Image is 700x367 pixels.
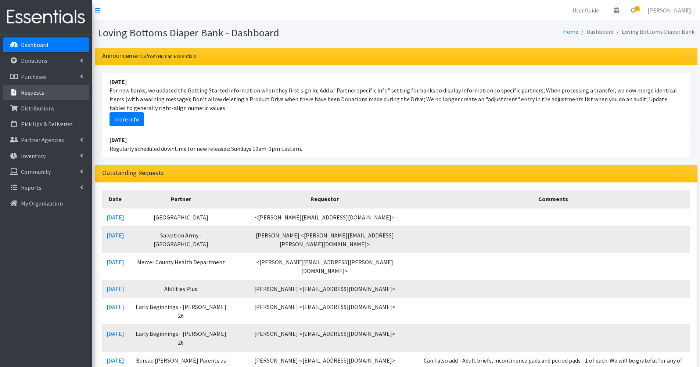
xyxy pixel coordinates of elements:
[21,73,47,80] p: Purchases
[129,190,233,208] th: Partner
[233,226,416,253] td: [PERSON_NAME] <[PERSON_NAME][EMAIL_ADDRESS][PERSON_NAME][DOMAIN_NAME]>
[3,196,89,211] a: My Organization
[129,298,233,324] td: Early Beginnings - [PERSON_NAME] 26
[3,101,89,116] a: Distributions
[3,37,89,52] a: Dashboard
[233,208,416,226] td: <[PERSON_NAME][EMAIL_ADDRESS][DOMAIN_NAME]>
[110,136,127,143] strong: [DATE]
[129,253,233,280] td: Mercer County Health Department
[3,164,89,179] a: Community
[107,285,124,292] a: [DATE]
[146,53,196,59] small: from Human Essentials
[3,117,89,131] a: Pick Ups & Deliveries
[233,324,416,351] td: [PERSON_NAME] <[EMAIL_ADDRESS][DOMAIN_NAME]>
[21,57,47,64] p: Donations
[416,190,690,208] th: Comments
[102,52,196,60] h3: Announcements
[635,6,640,11] span: 8
[21,89,44,96] p: Requests
[107,258,124,266] a: [DATE]
[578,26,614,37] li: Dashboard
[98,26,394,39] h1: Loving Bottoms Diaper Bank - Dashboard
[3,132,89,147] a: Partner Agencies
[21,200,63,207] p: My Organization
[21,152,46,160] p: Inventory
[233,298,416,324] td: [PERSON_NAME] <[EMAIL_ADDRESS][DOMAIN_NAME]>
[102,169,164,177] h3: Outstanding Requests
[233,190,416,208] th: Requestor
[3,53,89,68] a: Donations
[129,280,233,298] td: Abilities Plus
[3,85,89,100] a: Requests
[21,136,64,143] p: Partner Agencies
[21,168,51,175] p: Community
[21,120,73,128] p: Pick Ups & Deliveries
[21,184,42,191] p: Reports
[3,69,89,84] a: Purchases
[3,149,89,163] a: Inventory
[233,280,416,298] td: [PERSON_NAME] <[EMAIL_ADDRESS][DOMAIN_NAME]>
[102,190,129,208] th: Date
[102,73,690,131] li: For new banks, we updated the Getting Started information when they first sign in; Add a "Partner...
[233,253,416,280] td: <[PERSON_NAME][EMAIL_ADDRESS][PERSON_NAME][DOMAIN_NAME]>
[129,324,233,351] td: Early Beginnings - [PERSON_NAME] 26
[110,78,127,85] strong: [DATE]
[110,112,144,126] a: more info
[107,330,124,337] a: [DATE]
[107,214,124,221] a: [DATE]
[614,26,694,37] li: Loving Bottoms Diaper Bank
[129,226,233,253] td: Salvation Army - [GEOGRAPHIC_DATA]
[21,105,54,112] p: Distributions
[21,41,48,48] p: Dashboard
[567,3,605,18] a: User Guide
[625,3,642,18] a: 8
[129,208,233,226] td: [GEOGRAPHIC_DATA]
[102,131,690,157] li: Regularly scheduled downtime for new releases: Sundays 10am-1pm Eastern.
[563,28,578,35] a: Home
[3,180,89,195] a: Reports
[107,232,124,239] a: [DATE]
[3,5,89,29] img: HumanEssentials
[107,303,124,310] a: [DATE]
[107,357,124,364] a: [DATE]
[642,3,697,18] a: [PERSON_NAME]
